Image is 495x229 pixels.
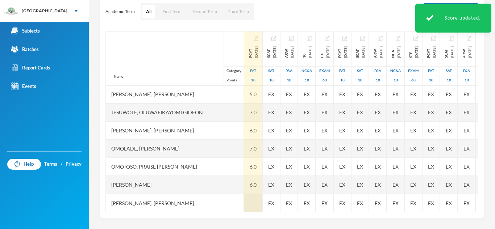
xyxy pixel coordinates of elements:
[357,145,363,152] span: Student Exempted.
[22,8,67,14] div: [GEOGRAPHIC_DATA]
[268,163,274,170] span: Student Exempted.
[392,109,399,116] span: Student Exempted.
[428,90,434,98] span: Student Exempted.
[357,127,363,134] span: Student Exempted.
[304,163,310,170] span: Student Exempted.
[106,140,244,158] div: Omolade, [PERSON_NAME]
[440,76,457,85] div: 10
[7,159,41,170] a: Help
[66,161,82,168] a: Privacy
[431,35,436,41] button: Edit Assessment
[304,181,310,188] span: Student Exempted.
[286,145,292,152] span: Student Exempted.
[268,127,274,134] span: Student Exempted.
[321,163,328,170] span: Student Exempted.
[410,199,416,207] span: Student Exempted.
[301,46,313,58] div: Notecheck And Attendance
[106,176,244,194] div: [PERSON_NAME]
[244,140,262,158] div: 7.0
[357,181,363,188] span: Student Exempted.
[410,163,416,170] span: Student Exempted.
[304,127,310,134] span: Student Exempted.
[458,66,475,76] div: Project And Assignment
[461,46,467,58] span: ARW
[286,199,292,207] span: Student Exempted.
[408,46,419,58] div: Second Term Exams
[159,5,185,18] button: First Term
[268,199,274,207] span: Student Exempted.
[428,199,434,207] span: Student Exempted.
[423,76,440,85] div: 10
[446,109,452,116] span: Student Exempted.
[390,46,396,58] span: NCA
[244,103,262,122] div: 7.0
[425,46,431,58] span: FCAT
[268,90,274,98] span: Student Exempted.
[410,181,416,188] span: Student Exempted.
[286,90,292,98] span: Student Exempted.
[357,109,363,116] span: Student Exempted.
[375,109,381,116] span: Student Exempted.
[337,46,342,58] span: FCAT
[304,90,310,98] span: Student Exempted.
[244,66,262,76] div: First Assessment Test
[334,76,351,85] div: 10
[321,127,328,134] span: Student Exempted.
[446,90,452,98] span: Student Exempted.
[244,85,262,103] div: 5.0
[298,66,315,76] div: Notecheck And Attendance
[304,109,310,116] span: Student Exempted.
[410,145,416,152] span: Student Exempted.
[413,35,418,41] button: Edit Assessment
[342,36,347,41] img: edit
[283,46,289,58] span: ARW
[286,163,292,170] span: Student Exempted.
[254,35,258,41] button: Edit Assessment
[11,64,50,72] div: Report Cards
[254,36,258,41] img: edit
[463,199,470,207] span: Student Exempted.
[268,109,274,116] span: Student Exempted.
[224,66,244,76] div: Category
[463,109,470,116] span: Student Exempted.
[301,46,307,58] span: 10
[105,9,135,14] p: Academic Term
[244,76,262,85] div: 10
[396,35,400,41] button: Edit Assessment
[106,103,244,122] div: Jesuwole, Oluwafikayomi Gideon
[413,36,418,41] img: edit
[443,46,449,58] span: SCAT
[298,76,315,85] div: 10
[360,35,365,41] button: Edit Assessment
[334,66,351,76] div: First Assessment Test
[428,109,434,116] span: Student Exempted.
[360,36,365,41] img: edit
[410,109,416,116] span: Student Exempted.
[289,35,294,41] button: Edit Assessment
[428,127,434,134] span: Student Exempted.
[410,90,416,98] span: Student Exempted.
[266,46,277,58] div: Second Continuous Assessment Test
[342,35,347,41] button: Edit Assessment
[443,46,455,58] div: Second Continuous Assessment
[440,66,457,76] div: Second Assessment Test
[321,90,328,98] span: Student Exempted.
[375,163,381,170] span: Student Exempted.
[449,36,454,41] img: edit
[268,145,274,152] span: Student Exempted.
[372,46,378,58] span: ARW
[352,76,369,85] div: 10
[423,66,440,76] div: First Assessment Test
[446,199,452,207] span: Student Exempted.
[61,161,62,168] div: ·
[463,163,470,170] span: Student Exempted.
[263,76,280,85] div: 10
[467,35,471,41] button: Edit Assessment
[357,163,363,170] span: Student Exempted.
[289,36,294,41] img: edit
[44,161,57,168] a: Terms
[339,163,345,170] span: Student Exempted.
[392,199,399,207] span: Student Exempted.
[304,145,310,152] span: Student Exempted.
[410,127,416,134] span: Student Exempted.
